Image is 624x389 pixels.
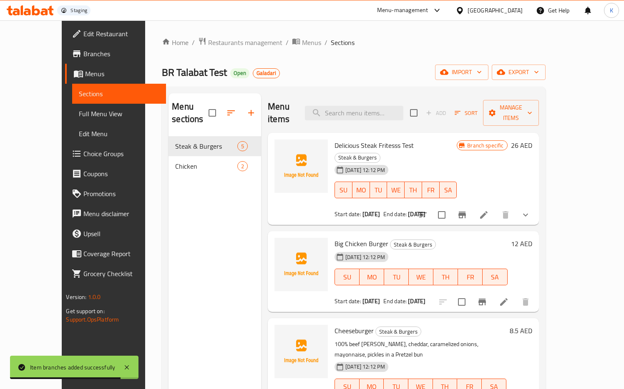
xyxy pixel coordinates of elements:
button: SU [335,182,352,198]
button: sort-choices [413,205,433,225]
a: Support.OpsPlatform [66,314,119,325]
li: / [192,37,195,47]
button: export [492,65,546,80]
a: Menus [65,64,166,84]
div: Steak & Burgers5 [169,136,261,156]
span: Sort [455,108,478,118]
span: Start date: [335,209,361,219]
button: Branch-specific-item [452,205,472,225]
span: [DATE] 12:12 PM [342,363,388,371]
span: End date: [383,296,407,307]
span: Menu disclaimer [83,209,159,219]
button: Manage items [483,100,539,126]
h6: 8.5 AED [510,325,532,337]
span: Steak & Burgers [335,153,380,162]
div: Item branches added successfully [30,363,115,372]
span: SA [486,271,504,283]
button: SA [440,182,457,198]
input: search [305,106,403,120]
span: export [498,67,539,77]
span: SA [443,184,454,196]
div: Open [230,68,249,78]
span: Cheeseburger [335,324,374,337]
span: Select to update [453,293,471,311]
a: Restaurants management [198,37,282,48]
b: [DATE] [362,209,380,219]
span: Branches [83,49,159,59]
a: Promotions [65,184,166,204]
a: Upsell [65,224,166,244]
svg: Show Choices [521,210,531,220]
span: Sections [79,89,159,99]
span: Coupons [83,169,159,179]
b: [DATE] [408,209,425,219]
span: Choice Groups [83,149,159,159]
span: Big Chicken Burger [335,237,388,250]
li: / [325,37,327,47]
button: WE [409,269,433,285]
p: 100% beef [PERSON_NAME], cheddar, caramelized onions, mayonnaise, pickles in a Pretzel bun [335,339,506,360]
a: Full Menu View [72,104,166,124]
span: 2 [238,162,247,170]
span: import [442,67,482,77]
span: TU [373,184,384,196]
span: Delicious Steak Fritesss Test [335,139,414,152]
span: FR [461,271,479,283]
div: Chicken [175,161,237,171]
button: TH [433,269,458,285]
span: TH [437,271,455,283]
span: TH [408,184,419,196]
span: Add item [423,107,449,120]
div: items [237,161,248,171]
span: Coverage Report [83,249,159,259]
button: delete [496,205,516,225]
a: Grocery Checklist [65,264,166,284]
button: SA [483,269,507,285]
button: MO [360,269,384,285]
span: Sort items [449,107,483,120]
a: Coupons [65,164,166,184]
div: Steak & Burgers [375,327,421,337]
a: Choice Groups [65,144,166,164]
span: WE [412,271,430,283]
button: SU [335,269,360,285]
span: 1.0.0 [88,292,101,302]
span: SU [338,271,356,283]
span: TU [387,271,405,283]
span: WE [390,184,401,196]
span: End date: [383,209,407,219]
button: TH [405,182,422,198]
b: [DATE] [362,296,380,307]
a: Home [162,37,189,47]
b: [DATE] [408,296,425,307]
span: Galadari [253,70,279,77]
span: Menus [302,37,321,47]
h6: 26 AED [511,140,532,151]
span: Steak & Burgers [175,141,237,151]
span: BR Talabat Test [162,63,227,82]
a: Coverage Report [65,244,166,264]
span: Restaurants management [208,37,282,47]
span: K [610,6,613,15]
span: Steak & Burgers [390,240,435,249]
div: Menu-management [377,5,428,15]
span: Full Menu View [79,109,159,119]
button: FR [422,182,440,198]
a: Edit Menu [72,124,166,144]
a: Branches [65,44,166,64]
button: TU [370,182,387,198]
div: [GEOGRAPHIC_DATA] [468,6,523,15]
span: FR [425,184,436,196]
div: Chicken2 [169,156,261,176]
button: MO [352,182,370,198]
a: Menus [292,37,321,48]
span: Promotions [83,189,159,199]
span: Select all sections [204,104,221,122]
span: Steak & Burgers [376,327,421,337]
div: Steak & Burgers [390,239,436,249]
div: items [237,141,248,151]
span: Version: [66,292,86,302]
button: Branch-specific-item [472,292,492,312]
a: Edit menu item [499,297,509,307]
